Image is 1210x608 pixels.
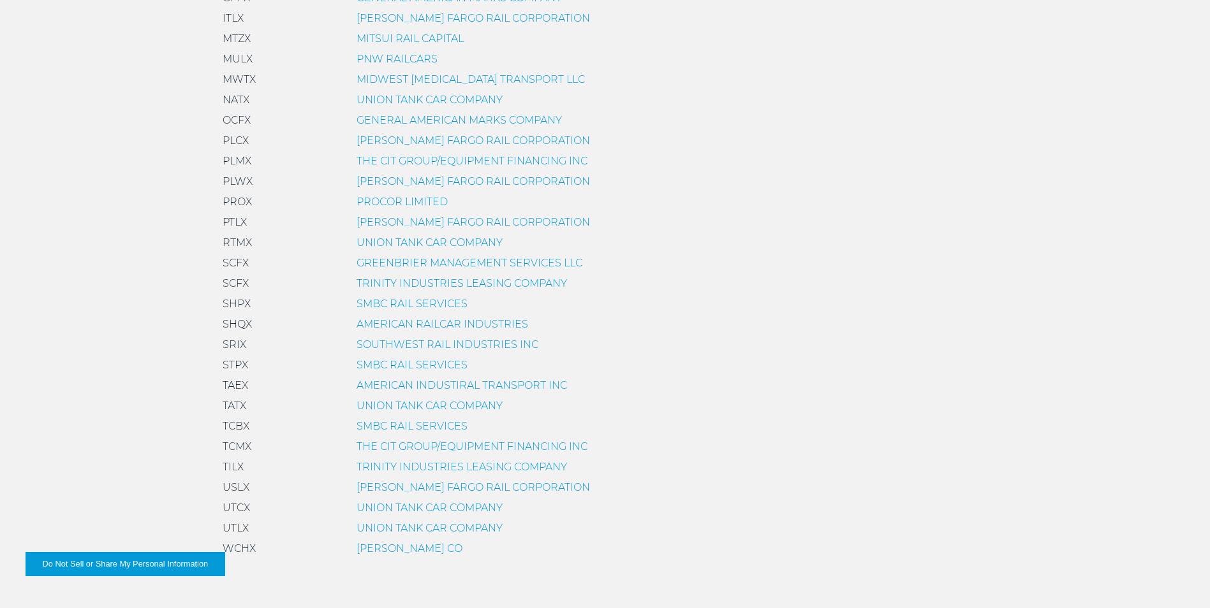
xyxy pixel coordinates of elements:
[357,481,590,493] a: [PERSON_NAME] FARGO RAIL CORPORATION
[223,318,252,330] span: SHQX
[223,502,250,514] span: UTCX
[223,175,253,187] span: PLWX
[357,12,590,24] a: [PERSON_NAME] FARGO RAIL CORPORATION
[357,257,582,269] a: GREENBRIER MANAGEMENT SERVICES LLC
[357,359,468,371] a: SMBC RAIL SERVICES
[357,53,438,65] a: PNW RAILCARS
[357,114,562,126] a: GENERAL AMERICAN MARKS COMPANY
[223,481,249,493] span: USLX
[223,12,244,24] span: ITLX
[223,33,251,45] span: MTZX
[223,338,246,351] span: SRIX
[357,379,567,391] a: AMERICAN INDUSTIRAL TRANSPORT INC
[357,175,590,187] a: [PERSON_NAME] FARGO RAIL CORPORATION
[223,400,246,412] span: TATX
[223,94,249,106] span: NATX
[357,236,503,249] a: UNION TANK CAR COMPANY
[223,196,252,208] span: PROX
[223,379,248,391] span: TAEX
[357,502,503,514] a: UNION TANK CAR COMPANY
[357,522,503,534] a: UNION TANK CAR COMPANY
[223,359,248,371] span: STPX
[357,440,587,452] a: THE CIT GROUP/EQUIPMENT FINANCING INC
[223,216,247,228] span: PTLX
[223,73,256,85] span: MWTX
[357,196,448,208] a: PROCOR LIMITED
[223,522,249,534] span: UTLX
[223,298,251,310] span: SHPX
[357,33,464,45] a: MITSUI RAIL CAPITAL
[223,257,249,269] span: SCFX
[357,94,503,106] a: UNION TANK CAR COMPANY
[357,338,538,351] a: SOUTHWEST RAIL INDUSTRIES INC
[357,420,468,432] a: SMBC RAIL SERVICES
[223,420,249,432] span: TCBX
[223,277,249,289] span: SCFX
[357,542,462,554] a: [PERSON_NAME] CO
[357,73,585,85] a: MIDWEST [MEDICAL_DATA] TRANSPORT LLC
[357,277,567,289] a: TRINITY INDUSTRIES LEASING COMPANY
[223,236,252,249] span: RTMX
[223,134,249,147] span: PLCX
[223,53,253,65] span: MULX
[223,542,256,554] span: WCHX
[223,114,251,126] span: OCFX
[357,155,587,167] a: THE CIT GROUP/EQUIPMENT FINANCING INC
[357,216,590,228] a: [PERSON_NAME] FARGO RAIL CORPORATION
[223,155,251,167] span: PLMX
[223,440,251,452] span: TCMX
[223,461,244,473] span: TILX
[357,400,503,412] a: UNION TANK CAR COMPANY
[357,298,468,310] a: SMBC RAIL SERVICES
[357,461,567,473] a: TRINITY INDUSTRIES LEASING COMPANY
[26,552,225,576] button: Do Not Sell or Share My Personal Information
[357,134,590,147] a: [PERSON_NAME] FARGO RAIL CORPORATION
[357,318,528,330] a: AMERICAN RAILCAR INDUSTRIES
